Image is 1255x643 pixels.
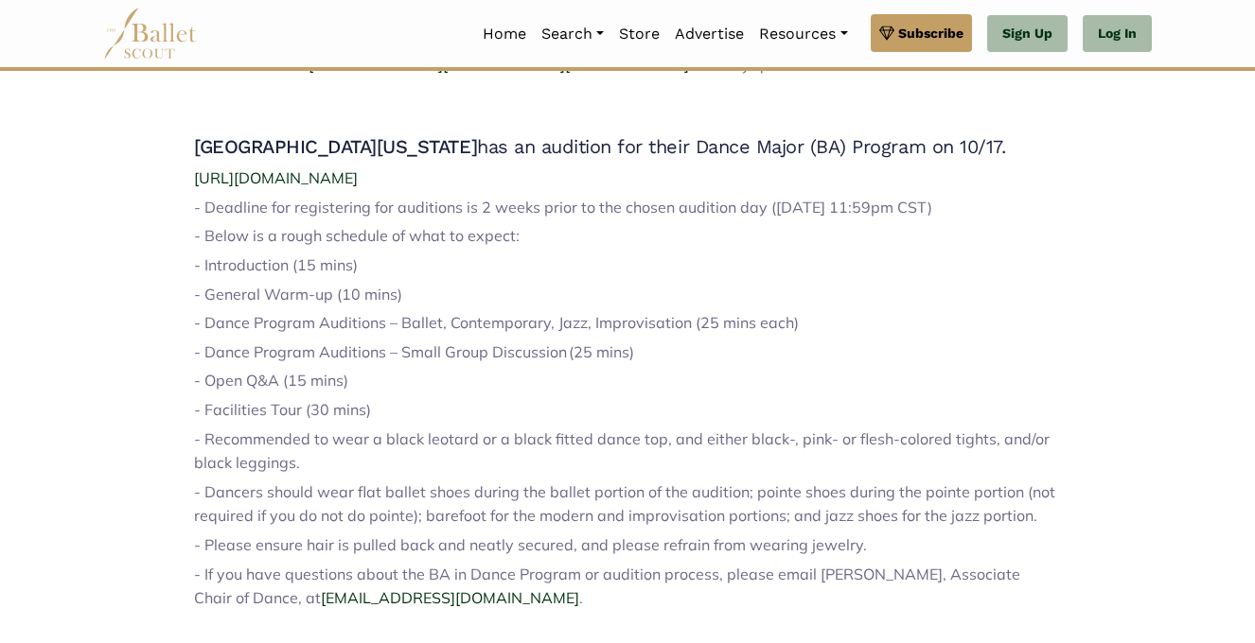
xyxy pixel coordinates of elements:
span: - Please ensure hair is pulled back and neatly secured, and please refrain from wearing jewelry. [194,535,867,554]
a: [EMAIL_ADDRESS][PERSON_NAME][DOMAIN_NAME] [309,55,689,74]
h4: [GEOGRAPHIC_DATA][US_STATE] [194,134,1061,159]
a: Subscribe [871,14,972,52]
span: - Open Q&A (15 mins) [194,371,348,390]
span: has an audition for their Dance Major (BA) Program on 10/17. [477,135,1005,158]
span: Subscribe [898,23,963,43]
span: - ​General Warm-up (10 mins) [194,285,402,304]
span: - Introduction (15 mins) [194,255,358,274]
img: gem.svg [879,23,894,43]
span: - Dancers should wear flat ballet shoes during the ballet portion of the audition; pointe shoes d... [194,482,1055,526]
span: - Dance Program Auditions – Small Group Discussion (25 mins) [194,342,634,361]
span: - Facilities Tour (30 mins) [194,400,371,419]
a: Sign Up [987,15,1068,53]
a: Home [475,14,534,54]
span: - If you have questions about the BA in Dance Program or audition process, please email [PERSON_N... [194,565,1020,608]
span: . [579,588,583,607]
a: Search [534,14,611,54]
span: - Recommended to wear a black leotard or a black fitted dance top, and either black-, pink- or fl... [194,429,1050,473]
a: Log In [1083,15,1152,53]
span: - Deadline for registering for auditions is 2 weeks prior to the chosen audition day ([DATE] 11:5... [194,198,932,217]
span: - Below is a rough schedule of what to expect: [194,226,520,245]
a: Store [611,14,667,54]
a: [URL][DOMAIN_NAME] [194,168,358,187]
a: [EMAIL_ADDRESS][DOMAIN_NAME] [321,588,579,607]
a: Resources [751,14,855,54]
span: - ​Dance Program Auditions – Ballet, Contemporary, Jazz, Improvisation (25 mins each) [194,313,799,332]
span: - Please contact [194,55,309,74]
a: Advertise [667,14,751,54]
span: with any questions. [689,55,826,74]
